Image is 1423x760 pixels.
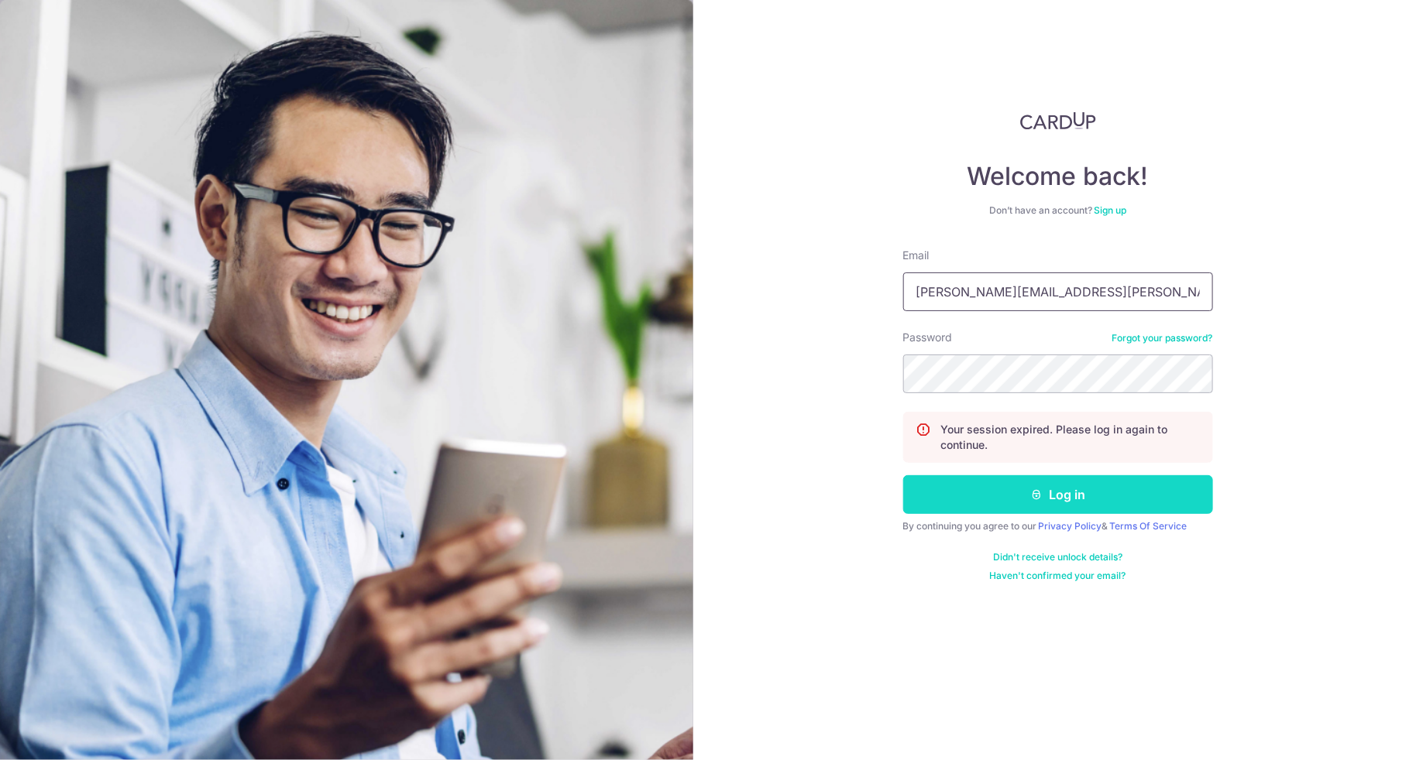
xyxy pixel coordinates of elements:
a: Didn't receive unlock details? [993,551,1122,563]
img: CardUp Logo [1020,111,1096,130]
a: Terms Of Service [1110,520,1188,532]
label: Email [903,248,930,263]
a: Haven't confirmed your email? [990,570,1126,582]
a: Privacy Policy [1039,520,1102,532]
p: Your session expired. Please log in again to continue. [941,422,1200,453]
input: Enter your Email [903,272,1213,311]
a: Forgot your password? [1112,332,1213,344]
a: Sign up [1094,204,1126,216]
button: Log in [903,475,1213,514]
label: Password [903,330,953,345]
div: Don’t have an account? [903,204,1213,217]
div: By continuing you agree to our & [903,520,1213,532]
h4: Welcome back! [903,161,1213,192]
